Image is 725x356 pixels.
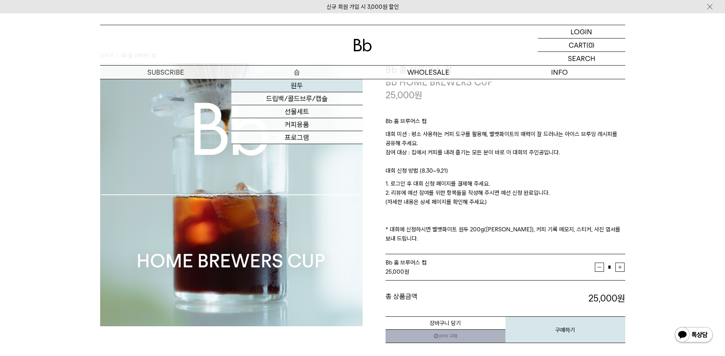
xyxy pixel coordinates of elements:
img: Bb 홈 브루어스 컵 [100,63,363,326]
a: 신규 회원 가입 시 3,000원 할인 [327,3,399,10]
a: 드립백/콜드브루/캡슐 [231,92,363,105]
div: 원 [386,267,595,276]
img: 카카오톡 채널 1:1 채팅 버튼 [674,326,714,345]
p: 대회 미션 : 평소 사용하는 커피 도구를 활용해, 벨벳화이트의 매력이 잘 드러나는 아이스 브루잉 레시피를 공유해 주세요. 참여 대상 : 집에서 커피를 내려 즐기는 모든 분이 ... [386,130,625,166]
strong: 25,000 [386,268,404,275]
a: SUBSCRIBE [100,66,231,79]
p: Bb HOME BREWERS CUP [386,76,625,89]
a: 원두 [231,79,363,92]
a: 새창 [386,329,505,343]
p: 대회 신청 방법 (8.30~9.21) [386,166,625,179]
dt: 총 상품금액 [386,292,505,305]
p: SEARCH [568,52,595,65]
a: CART (0) [538,38,625,52]
button: 장바구니 담기 [386,316,505,330]
strong: 25,000 [588,293,625,304]
p: Bb 홈 브루어스 컵 [386,117,625,130]
a: 도매 서비스 [363,79,494,92]
b: 원 [617,293,625,304]
button: 증가 [615,263,625,272]
img: 로고 [354,39,372,51]
p: 25,000 [386,89,422,102]
a: LOGIN [538,25,625,38]
a: 숍 [231,66,363,79]
p: INFO [494,66,625,79]
button: 감소 [595,263,604,272]
a: 커피용품 [231,118,363,131]
a: 선물세트 [231,105,363,118]
a: 프로그램 [231,131,363,144]
p: 1. 로그인 후 대회 신청 페이지를 결제해 주세요. 2. 리뷰에 예선 참여를 위한 항목들을 작성해 주시면 예선 신청 완료입니다. (자세한 내용은 상세 페이지를 확인해 주세요.... [386,179,625,243]
p: LOGIN [570,25,592,38]
p: (0) [586,38,594,51]
button: 구매하기 [505,316,625,343]
p: CART [569,38,586,51]
span: Bb 홈 브루어스 컵 [386,259,427,266]
span: 원 [414,90,422,101]
p: WHOLESALE [363,66,494,79]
